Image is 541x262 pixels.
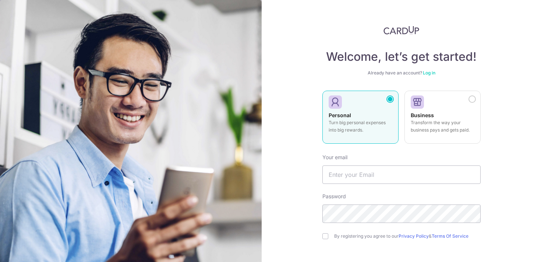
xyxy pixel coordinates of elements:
[404,91,481,148] a: Business Transform the way your business pays and gets paid.
[334,233,481,239] label: By registering you agree to our &
[322,165,481,184] input: Enter your Email
[329,119,392,134] p: Turn big personal expenses into big rewards.
[399,233,429,239] a: Privacy Policy
[322,70,481,76] div: Already have an account?
[411,112,434,118] strong: Business
[432,233,468,239] a: Terms Of Service
[329,112,351,118] strong: Personal
[423,70,435,76] a: Log in
[383,26,420,35] img: CardUp Logo
[322,193,346,200] label: Password
[322,91,399,148] a: Personal Turn big personal expenses into big rewards.
[411,119,474,134] p: Transform the way your business pays and gets paid.
[322,154,347,161] label: Your email
[322,49,481,64] h4: Welcome, let’s get started!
